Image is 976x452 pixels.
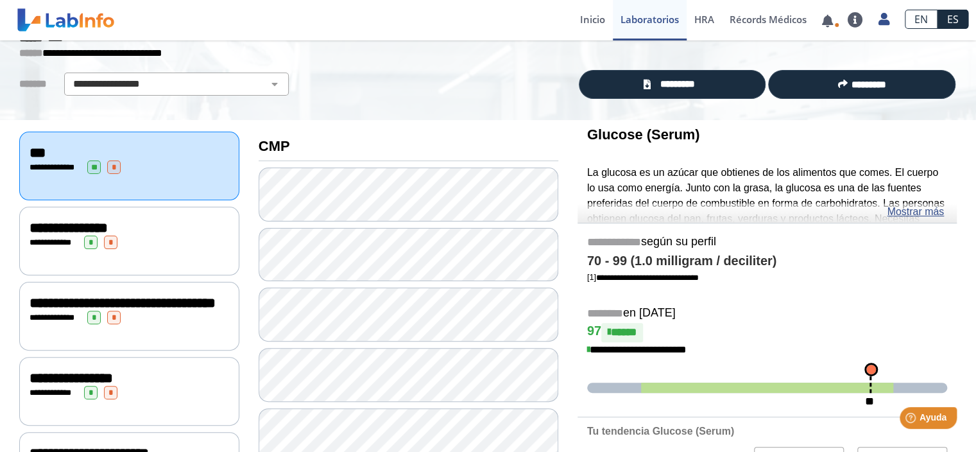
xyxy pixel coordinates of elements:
iframe: Help widget launcher [862,402,962,438]
a: [1] [587,272,699,282]
a: EN [905,10,937,29]
b: Glucose (Serum) [587,126,700,143]
a: ES [937,10,968,29]
a: Mostrar más [887,204,944,220]
h4: 70 - 99 (1.0 milligram / deciliter) [587,254,947,269]
h5: según su perfil [587,235,947,250]
h4: 97 [587,323,947,342]
p: La glucosa es un azúcar que obtienes de los alimentos que comes. El cuerpo lo usa como energía. J... [587,165,947,272]
span: HRA [694,13,714,26]
h5: en [DATE] [587,306,947,321]
b: Tu tendencia Glucose (Serum) [587,426,734,437]
b: CMP [259,138,290,154]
